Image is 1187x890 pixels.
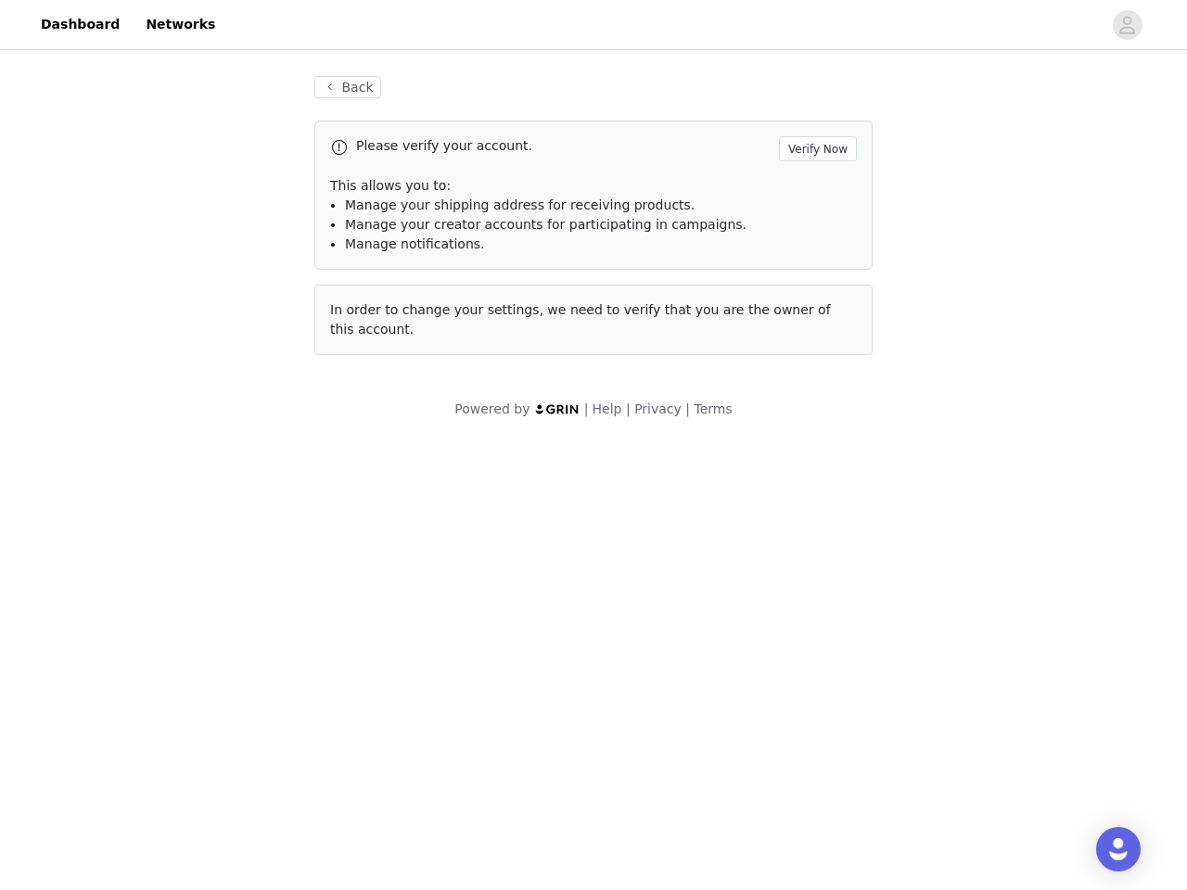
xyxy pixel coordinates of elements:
span: In order to change your settings, we need to verify that you are the owner of this account. [330,302,831,337]
a: Privacy [634,401,682,416]
p: Please verify your account. [356,136,772,156]
span: Powered by [454,401,530,416]
button: Back [314,76,381,98]
span: | [584,401,589,416]
p: This allows you to: [330,176,857,196]
a: Help [593,401,622,416]
a: Networks [134,4,226,45]
button: Verify Now [779,136,857,161]
span: Manage your shipping address for receiving products. [345,197,695,212]
div: Open Intercom Messenger [1096,827,1141,871]
img: logo [534,403,581,415]
span: Manage your creator accounts for participating in campaigns. [345,217,747,232]
div: avatar [1118,10,1136,40]
span: Manage notifications. [345,236,485,251]
a: Dashboard [30,4,131,45]
span: | [685,401,690,416]
span: | [626,401,631,416]
a: Terms [694,401,732,416]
